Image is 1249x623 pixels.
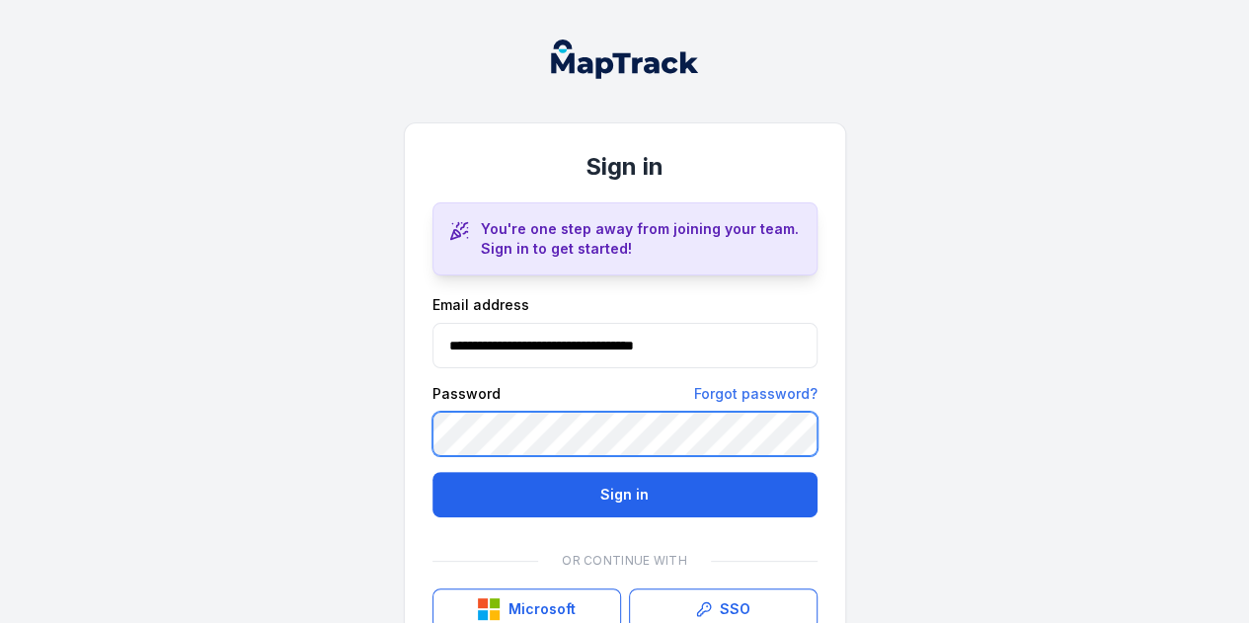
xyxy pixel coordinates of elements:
h1: Sign in [432,151,818,183]
a: Forgot password? [694,384,818,404]
button: Sign in [432,472,819,517]
label: Email address [432,295,529,315]
nav: Global [519,39,731,79]
label: Password [432,384,501,404]
div: Or continue with [432,541,818,581]
h3: You're one step away from joining your team. Sign in to get started! [481,219,801,259]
